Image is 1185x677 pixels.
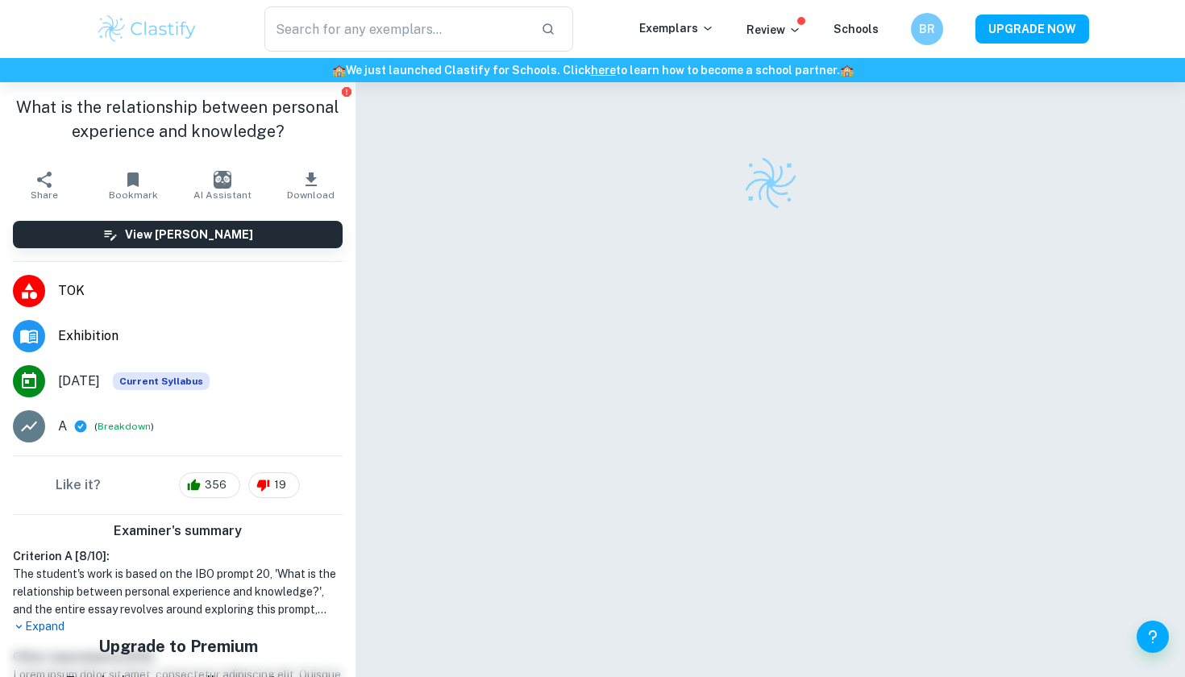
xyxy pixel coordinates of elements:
h1: The student's work is based on the IBO prompt 20, 'What is the relationship between personal expe... [13,565,343,618]
div: 356 [179,472,240,498]
p: Exemplars [639,19,714,37]
h1: What is the relationship between personal experience and knowledge? [13,95,343,143]
button: Bookmark [89,163,177,208]
span: 🏫 [840,64,854,77]
span: 356 [196,477,235,493]
h6: Like it? [56,476,101,495]
button: Breakdown [98,419,151,434]
a: here [591,64,616,77]
p: Review [746,21,801,39]
p: A [58,417,67,436]
h6: View [PERSON_NAME] [125,226,253,243]
a: Schools [834,23,879,35]
img: AI Assistant [214,171,231,189]
button: BR [911,13,943,45]
span: TOK [58,281,343,301]
h6: BR [918,20,937,38]
span: Exhibition [58,326,343,346]
button: Download [267,163,355,208]
span: Bookmark [109,189,158,201]
button: AI Assistant [178,163,267,208]
span: Download [287,189,335,201]
img: Clastify logo [96,13,198,45]
button: Help and Feedback [1137,621,1169,653]
div: This exemplar is based on the current syllabus. Feel free to refer to it for inspiration/ideas wh... [113,372,210,390]
input: Search for any exemplars... [264,6,528,52]
button: View [PERSON_NAME] [13,221,343,248]
span: 19 [265,477,295,493]
span: Current Syllabus [113,372,210,390]
h6: We just launched Clastify for Schools. Click to learn how to become a school partner. [3,61,1182,79]
p: Expand [13,618,343,635]
span: 🏫 [332,64,346,77]
button: UPGRADE NOW [975,15,1089,44]
h6: Criterion A [ 8 / 10 ]: [13,547,343,565]
h6: Examiner's summary [6,521,349,541]
span: [DATE] [58,372,100,391]
span: AI Assistant [193,189,252,201]
h5: Upgrade to Premium [66,634,290,658]
span: ( ) [94,419,154,434]
div: 19 [248,472,300,498]
img: Clastify logo [742,155,799,211]
button: Report issue [340,85,352,98]
span: Share [31,189,58,201]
